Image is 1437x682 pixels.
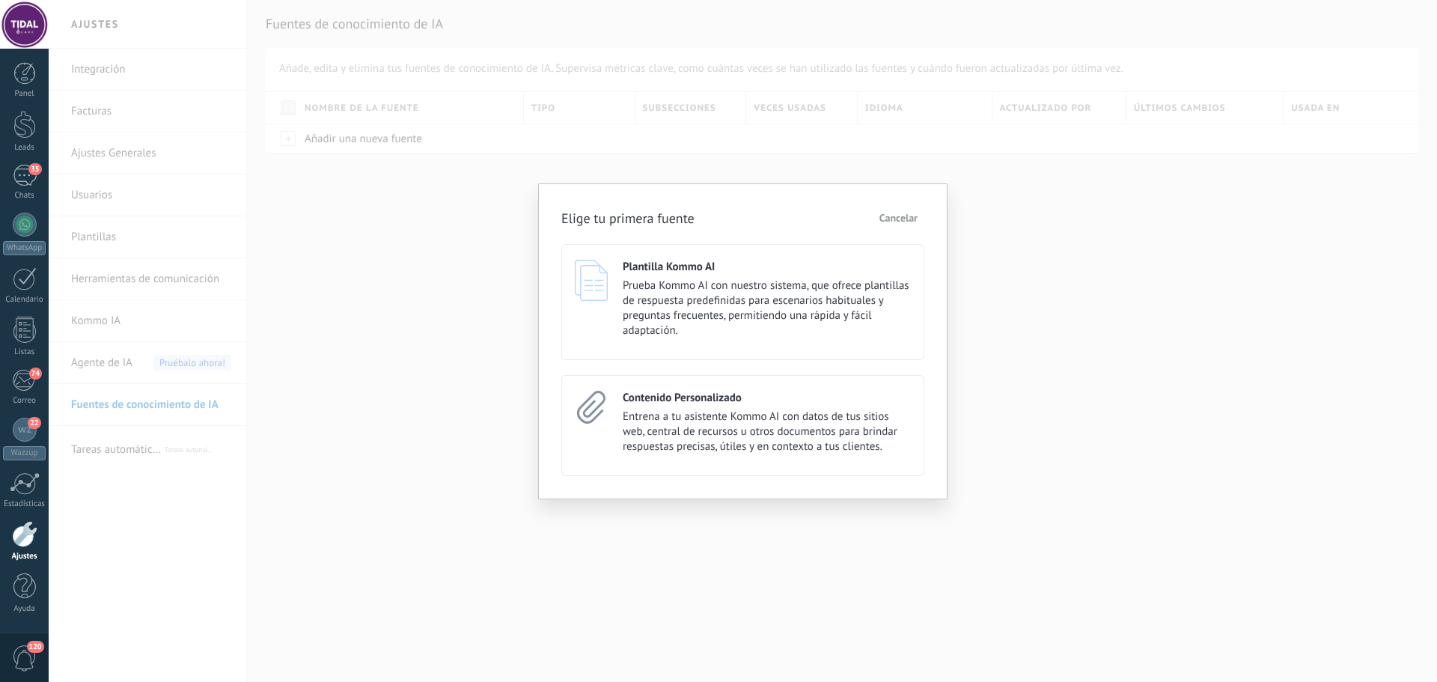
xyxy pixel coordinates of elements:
div: Chats [3,191,46,201]
div: Panel [3,89,46,99]
button: Cancelar [873,207,924,229]
img: Wazzup [18,423,31,436]
span: 35 [28,163,41,175]
div: WhatsApp [3,241,46,255]
div: Wazzup [3,446,46,460]
div: Calendario [3,295,46,305]
span: Prueba Kommo AI con nuestro sistema, que ofrece plantillas de respuesta predefinidas para escenar... [623,278,911,338]
h4: Plantilla Kommo AI [623,260,715,274]
h2: Elige tu primera fuente [561,209,695,228]
div: Correo [3,396,46,406]
span: 74 [29,368,42,380]
span: 120 [27,641,44,653]
div: Estadísticas [3,499,46,509]
div: Ajustes [3,552,46,561]
span: Cancelar [879,213,918,223]
h4: Contenido Personalizado [623,391,742,405]
span: Entrena a tu asistente Kommo AI con datos de tus sitios web, central de recursos u otros document... [623,409,911,454]
div: Ayuda [3,604,46,614]
div: Leads [3,143,46,153]
div: Listas [3,347,46,357]
span: 22 [28,417,40,429]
